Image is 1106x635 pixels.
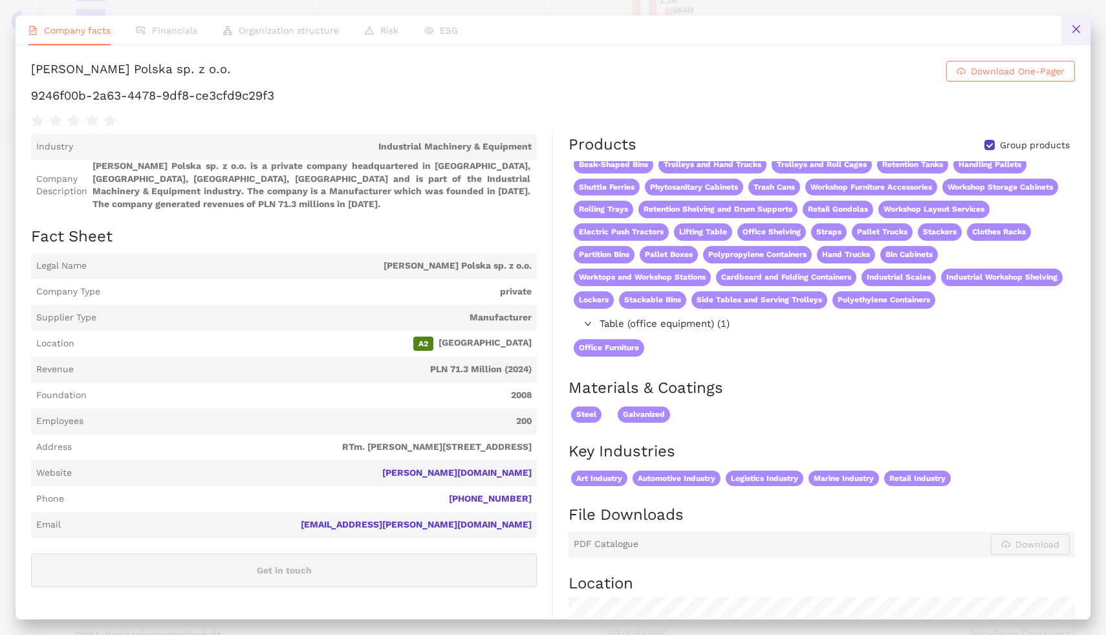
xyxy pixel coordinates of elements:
span: Office Furniture [574,339,644,357]
span: Polypropylene Containers [703,246,812,263]
span: ESG [440,25,458,36]
span: Rolling Trays [574,201,633,218]
span: Logistics Industry [726,471,803,487]
span: Marine Industry [808,471,879,487]
span: Galvanized [618,407,670,423]
span: A2 [413,337,433,351]
span: Stackable Bins [619,291,686,309]
span: Group products [995,139,1075,152]
span: Office Shelving [737,223,806,241]
span: Phone [36,493,64,506]
span: 200 [89,415,532,428]
span: PDF Catalogue [574,538,638,551]
span: [GEOGRAPHIC_DATA] [80,337,532,351]
span: Retail Industry [884,471,951,487]
span: Clothes Racks [967,223,1031,241]
span: warning [365,26,374,35]
span: Download One-Pager [971,64,1065,78]
span: Website [36,467,72,480]
span: Industry [36,140,73,153]
span: Side Tables and Serving Trolleys [691,291,827,309]
span: Email [36,518,61,531]
div: [PERSON_NAME] Polska sp. z o.o. [31,61,231,82]
span: right [584,320,592,328]
span: Risk [380,25,398,36]
span: Steel [571,407,602,423]
span: RTm. [PERSON_NAME][STREET_ADDRESS] [77,441,532,454]
h2: Fact Sheet [31,226,537,248]
span: Handling Pallets [953,156,1026,173]
span: Shuttle Ferries [574,179,640,196]
span: [PERSON_NAME] Polska sp. z o.o. is a private company headquartered in [GEOGRAPHIC_DATA], [GEOGRAP... [92,160,532,210]
span: Foundation [36,389,87,402]
span: Pallet Trucks [852,223,913,241]
span: Industrial Machinery & Equipment [78,140,532,153]
span: apartment [223,26,232,35]
span: star [49,115,62,128]
h2: Location [569,573,1075,595]
span: Art Industry [571,471,627,487]
span: Company Description [36,173,87,198]
span: Lifting Table [674,223,732,241]
div: Products [569,134,636,156]
span: close [1071,24,1081,34]
span: Legal Name [36,260,87,273]
span: fund-view [136,26,146,35]
h2: Key Industries [569,441,1075,463]
h2: Materials & Coatings [569,377,1075,399]
span: Cardboard and Folding Containers [716,269,856,286]
span: Supplier Type [36,311,96,324]
span: Manufacturer [102,311,532,324]
div: Table (office equipment) (1) [569,314,1074,335]
h2: File Downloads [569,504,1075,526]
span: Hand Trucks [817,246,875,263]
span: Phytosanitary Cabinets [645,179,743,196]
span: Electric Push Tractors [574,223,669,241]
span: Partition Bins [574,246,634,263]
span: Location [36,337,74,350]
span: Bin Cabinets [880,246,938,263]
span: Trolleys and Roll Cages [772,156,872,173]
button: close [1061,16,1090,45]
span: Industrial Scales [862,269,936,286]
span: star [103,115,116,128]
span: Company Type [36,285,100,298]
span: Financials [152,25,197,36]
span: Address [36,441,72,454]
span: Polyethylene Containers [832,291,935,309]
span: Table (office equipment) (1) [600,317,1068,332]
span: Retention Tanks [877,156,948,173]
span: star [31,115,44,128]
span: Trolleys and Hand Trucks [658,156,766,173]
span: Pallet Boxes [640,246,698,263]
span: 2008 [92,389,532,402]
span: [PERSON_NAME] Polska sp. z o.o. [92,260,532,273]
span: Organization structure [239,25,339,36]
span: Workshop Storage Cabinets [942,179,1058,196]
span: Workshop Layout Services [878,201,990,218]
h1: 9246f00b-2a63-4478-9df8-ce3cfd9c29f3 [31,87,1075,104]
span: Retail Gondolas [803,201,873,218]
span: Trash Cans [748,179,800,196]
span: Worktops and Workshop Stations [574,269,711,286]
span: star [67,115,80,128]
span: PLN 71.3 Million (2024) [79,363,532,376]
span: eye [424,26,433,35]
span: star [85,115,98,128]
button: cloud-downloadDownload One-Pager [946,61,1075,82]
span: Straps [811,223,847,241]
span: Revenue [36,363,74,376]
span: Industrial Workshop Shelving [941,269,1063,286]
span: Company facts [44,25,111,36]
span: Stackers [918,223,962,241]
span: Workshop Furniture Accessories [805,179,937,196]
span: Automotive Industry [633,471,721,487]
span: Retention Shelving and Drum Supports [638,201,797,218]
span: cloud-download [957,67,966,77]
span: Beak-Shaped Bins [574,156,653,173]
span: private [105,285,532,298]
span: Employees [36,415,83,428]
span: Lockers [574,291,614,309]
